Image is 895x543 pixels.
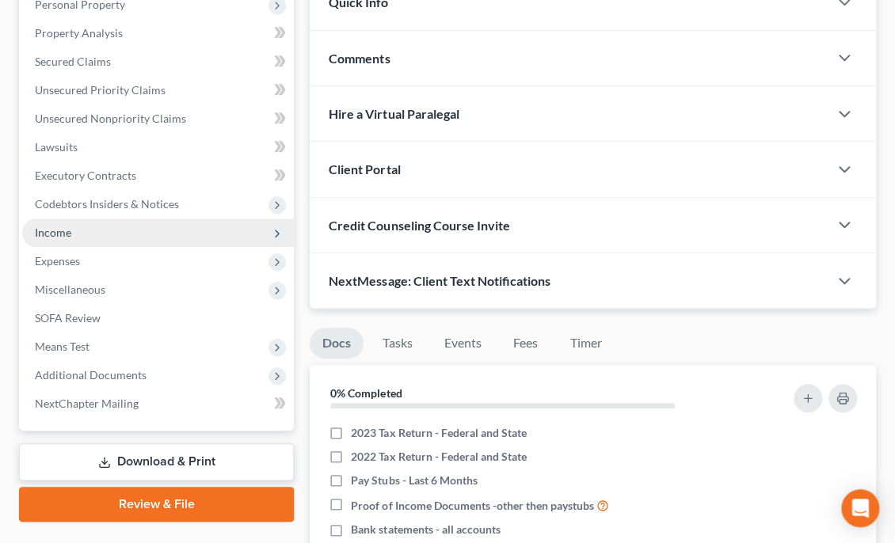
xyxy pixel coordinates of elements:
span: Lawsuits [35,140,78,154]
span: Income [35,226,71,239]
a: Unsecured Nonpriority Claims [22,104,294,133]
span: Property Analysis [35,26,123,40]
span: Secured Claims [35,55,111,68]
span: Means Test [35,340,89,353]
a: Property Analysis [22,19,294,47]
span: 2022 Tax Return - Federal and State [351,449,526,465]
a: Download & Print [19,443,294,480]
a: Executory Contracts [22,161,294,190]
span: Expenses [35,254,80,268]
strong: 0% Completed [330,386,402,400]
a: Secured Claims [22,47,294,76]
span: 2023 Tax Return - Federal and State [351,425,526,441]
span: Unsecured Priority Claims [35,83,166,97]
span: Pay Stubs - Last 6 Months [351,473,477,488]
a: Docs [310,328,364,359]
a: Fees [500,328,550,359]
span: Bank statements - all accounts [351,522,500,537]
span: Executory Contracts [35,169,136,182]
span: Proof of Income Documents -other then paystubs [351,498,593,514]
span: Hire a Virtual Paralegal [329,106,459,121]
span: Codebtors Insiders & Notices [35,197,179,211]
span: Additional Documents [35,368,147,382]
div: Open Intercom Messenger [841,489,879,527]
span: NextMessage: Client Text Notifications [329,273,550,288]
a: SOFA Review [22,304,294,332]
a: Review & File [19,487,294,522]
span: Unsecured Nonpriority Claims [35,112,186,125]
a: Tasks [370,328,425,359]
span: SOFA Review [35,311,101,325]
a: Events [431,328,493,359]
a: Unsecured Priority Claims [22,76,294,104]
a: Lawsuits [22,133,294,161]
span: Comments [329,51,390,66]
span: NextChapter Mailing [35,397,139,410]
span: Client Portal [329,161,400,177]
span: Miscellaneous [35,283,105,296]
span: Credit Counseling Course Invite [329,218,509,233]
a: NextChapter Mailing [22,389,294,418]
a: Timer [557,328,614,359]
